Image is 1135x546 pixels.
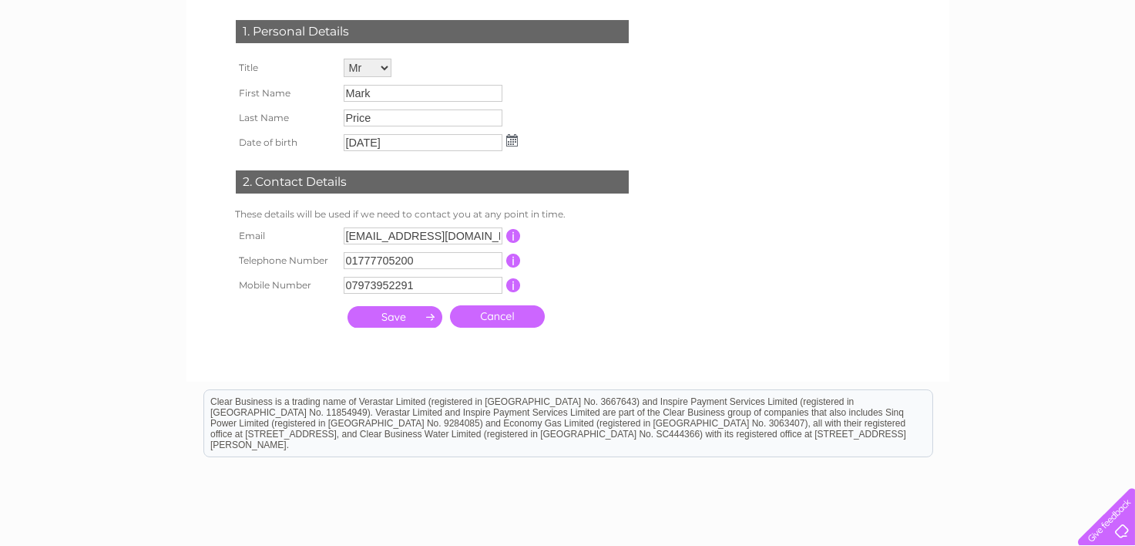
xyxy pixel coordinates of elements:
a: Blog [1001,66,1023,77]
th: Date of birth [232,130,340,155]
th: Email [232,224,340,248]
div: Clear Business is a trading name of Verastar Limited (registered in [GEOGRAPHIC_DATA] No. 3667643... [204,8,932,75]
th: Mobile Number [232,273,340,298]
a: Energy [902,66,936,77]
input: Submit [348,306,442,328]
input: Information [506,254,521,268]
a: Water [864,66,893,77]
div: 1. Personal Details [236,20,629,43]
a: Log out [1084,66,1120,77]
img: logo.png [40,40,119,87]
div: 2. Contact Details [236,170,629,194]
input: Information [506,229,521,243]
td: These details will be used if we need to contact you at any point in time. [232,205,633,224]
a: Telecoms [945,66,992,77]
img: ... [506,134,518,147]
a: 0333 014 3131 [845,8,951,27]
a: Contact [1033,66,1070,77]
input: Information [506,278,521,292]
th: First Name [232,81,340,106]
a: Cancel [450,305,545,328]
th: Telephone Number [232,248,340,273]
th: Last Name [232,106,340,130]
th: Title [232,55,340,81]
